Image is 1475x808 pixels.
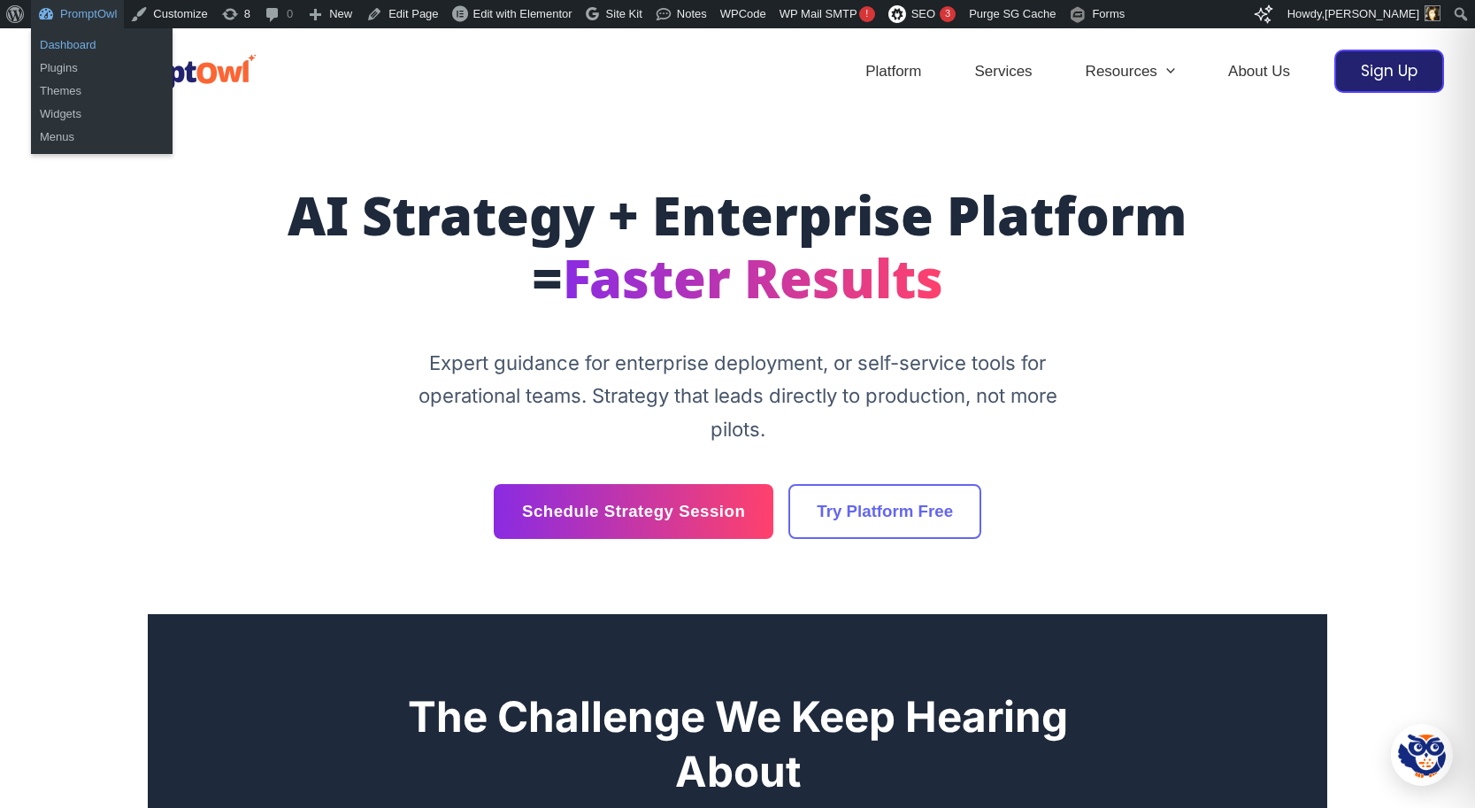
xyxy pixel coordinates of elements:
[31,28,173,85] ul: PromptOwl
[31,126,173,149] a: Menus
[1325,7,1419,20] span: [PERSON_NAME]
[1157,41,1175,103] span: Menu Toggle
[31,80,173,103] a: Themes
[494,484,773,539] a: Schedule Strategy Session
[31,57,173,80] a: Plugins
[940,6,956,22] div: 3
[384,689,1092,799] h2: The Challenge We Keep Hearing About
[237,190,1239,317] h1: AI Strategy + Enterprise Platform =
[1202,41,1317,103] a: About Us
[839,41,1317,103] nav: Site Navigation: Header
[563,250,943,319] span: Faster Results
[788,484,981,539] a: Try Platform Free
[606,7,642,20] span: Site Kit
[406,347,1070,447] p: Expert guidance for enterprise deployment, or self-service tools for operational teams. Strategy ...
[31,34,173,57] a: Dashboard
[31,74,173,154] ul: PromptOwl
[859,6,875,22] span: !
[1398,731,1446,779] img: Hootie - PromptOwl AI Assistant
[911,7,935,20] span: SEO
[948,41,1058,103] a: Services
[839,41,948,103] a: Platform
[1059,41,1202,103] a: ResourcesMenu Toggle
[1334,50,1444,93] a: Sign Up
[473,7,572,20] span: Edit with Elementor
[31,103,173,126] a: Widgets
